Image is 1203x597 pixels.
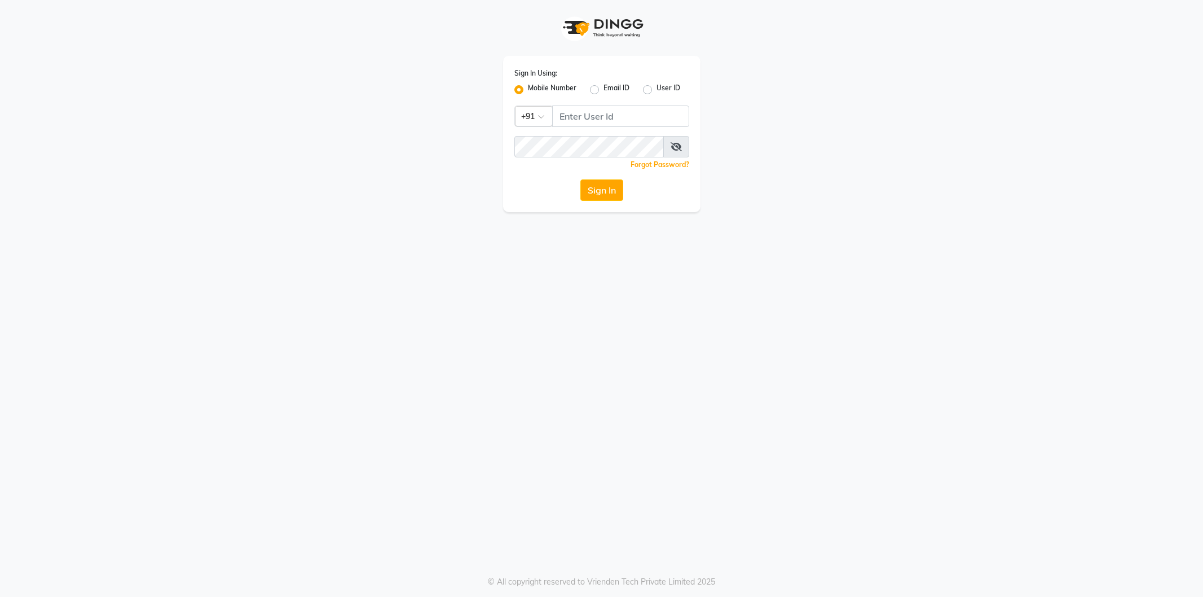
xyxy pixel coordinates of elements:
label: User ID [656,83,680,96]
label: Mobile Number [528,83,576,96]
input: Username [552,106,689,127]
a: Forgot Password? [631,160,689,169]
input: Username [514,136,664,157]
label: Sign In Using: [514,68,557,78]
button: Sign In [580,179,623,201]
label: Email ID [603,83,629,96]
img: logo1.svg [557,11,647,45]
